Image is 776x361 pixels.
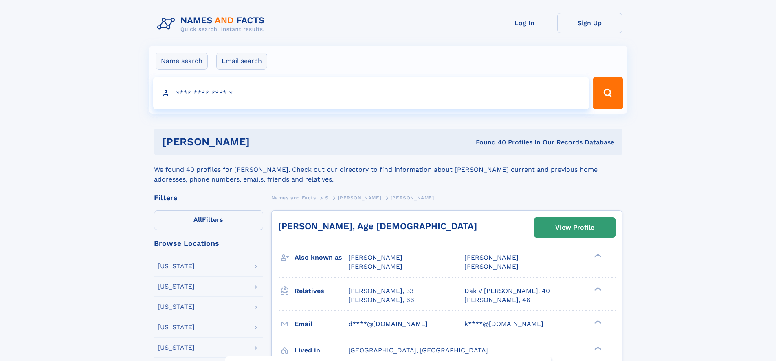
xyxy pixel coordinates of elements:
[158,344,195,351] div: [US_STATE]
[295,284,348,298] h3: Relatives
[325,193,329,203] a: S
[162,137,363,147] h1: [PERSON_NAME]
[592,286,602,291] div: ❯
[363,138,614,147] div: Found 40 Profiles In Our Records Database
[557,13,622,33] a: Sign Up
[348,287,413,295] a: [PERSON_NAME], 33
[156,53,208,70] label: Name search
[154,155,622,184] div: We found 40 profiles for [PERSON_NAME]. Check out our directory to find information about [PERSON...
[464,263,519,270] span: [PERSON_NAME]
[348,254,402,261] span: [PERSON_NAME]
[464,254,519,261] span: [PERSON_NAME]
[216,53,267,70] label: Email search
[464,287,550,295] a: Dak V [PERSON_NAME], 40
[153,77,589,109] input: search input
[338,193,381,203] a: [PERSON_NAME]
[338,195,381,201] span: [PERSON_NAME]
[158,283,195,290] div: [US_STATE]
[555,218,594,237] div: View Profile
[278,221,477,231] a: [PERSON_NAME], Age [DEMOGRAPHIC_DATA]
[592,319,602,324] div: ❯
[158,263,195,269] div: [US_STATE]
[158,304,195,310] div: [US_STATE]
[593,77,623,109] button: Search Button
[295,317,348,331] h3: Email
[348,263,402,270] span: [PERSON_NAME]
[534,218,615,237] a: View Profile
[391,195,434,201] span: [PERSON_NAME]
[492,13,557,33] a: Log In
[348,346,488,354] span: [GEOGRAPHIC_DATA], [GEOGRAPHIC_DATA]
[592,253,602,258] div: ❯
[193,216,202,223] span: All
[158,324,195,330] div: [US_STATE]
[295,343,348,357] h3: Lived in
[464,295,530,304] a: [PERSON_NAME], 46
[348,295,414,304] a: [PERSON_NAME], 66
[592,346,602,351] div: ❯
[154,13,271,35] img: Logo Names and Facts
[154,194,263,201] div: Filters
[154,210,263,230] label: Filters
[325,195,329,201] span: S
[271,193,316,203] a: Names and Facts
[154,240,263,247] div: Browse Locations
[295,251,348,265] h3: Also known as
